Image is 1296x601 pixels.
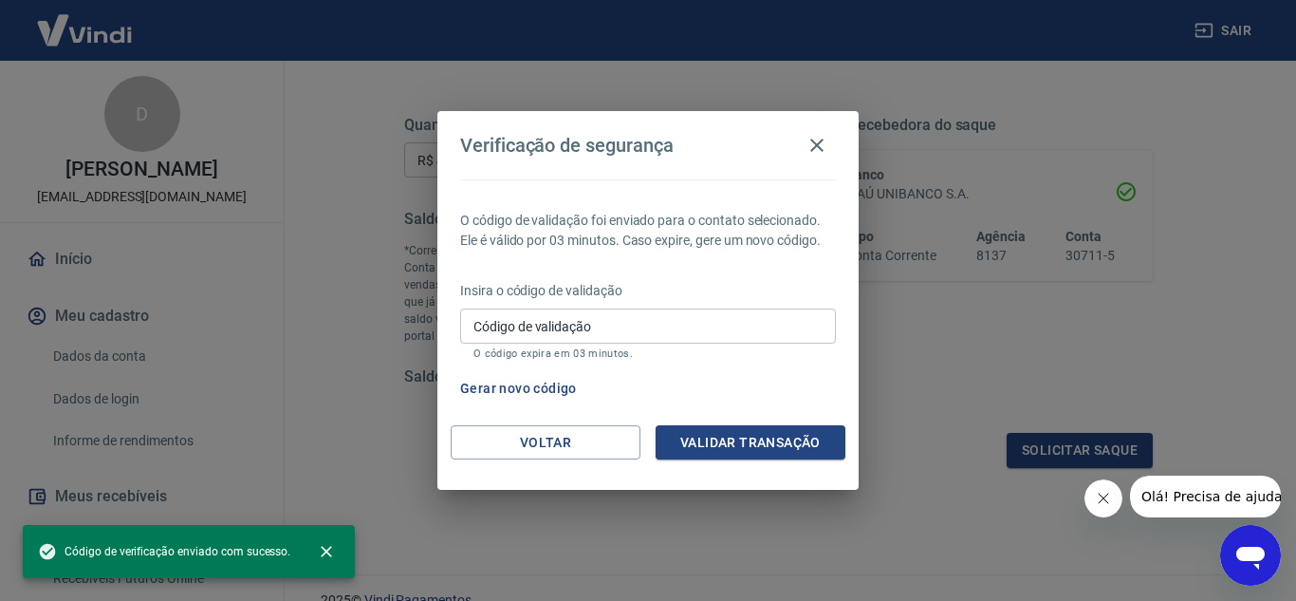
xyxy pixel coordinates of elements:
[1130,476,1281,517] iframe: Mensagem da empresa
[38,542,290,561] span: Código de verificação enviado com sucesso.
[460,281,836,301] p: Insira o código de validação
[453,371,584,406] button: Gerar novo código
[460,211,836,251] p: O código de validação foi enviado para o contato selecionado. Ele é válido por 03 minutos. Caso e...
[656,425,845,460] button: Validar transação
[11,13,159,28] span: Olá! Precisa de ajuda?
[473,347,823,360] p: O código expira em 03 minutos.
[1084,479,1122,517] iframe: Fechar mensagem
[460,134,674,157] h4: Verificação de segurança
[1220,525,1281,586] iframe: Botão para abrir a janela de mensagens
[451,425,640,460] button: Voltar
[305,531,347,573] button: close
